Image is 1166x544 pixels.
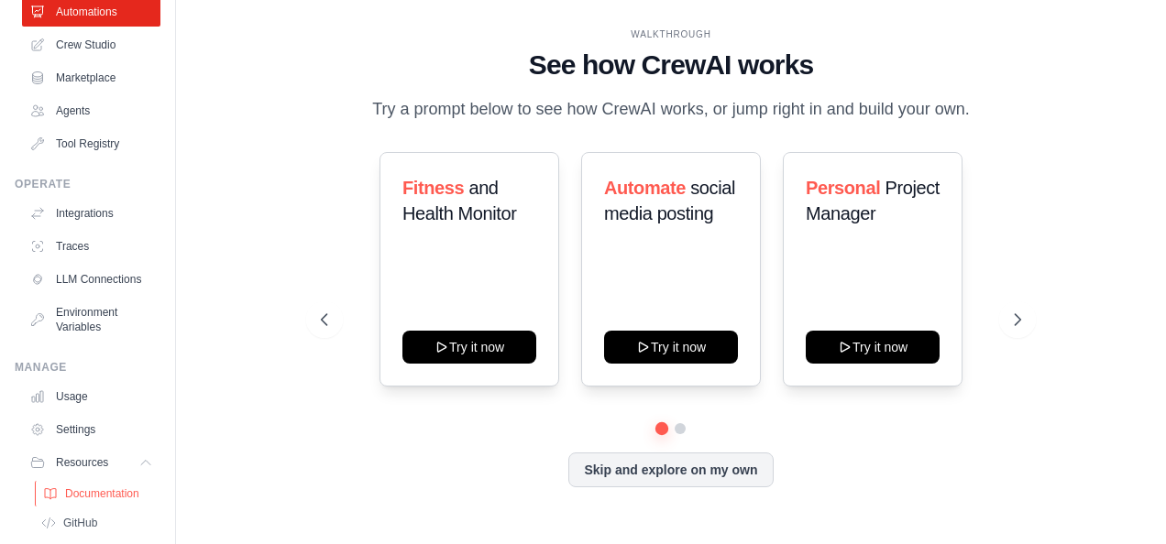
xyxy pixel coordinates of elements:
button: Try it now [604,331,738,364]
div: Operate [15,177,160,191]
a: GitHub [33,510,160,536]
span: Automate [604,178,686,198]
div: Manage [15,360,160,375]
span: Personal [806,178,880,198]
a: Documentation [35,481,162,506]
span: Resources [56,455,108,470]
a: Settings [22,415,160,444]
a: Crew Studio [22,30,160,60]
a: LLM Connections [22,265,160,294]
a: Traces [22,232,160,261]
div: WALKTHROUGH [321,27,1022,41]
span: Fitness [402,178,464,198]
iframe: Chat Widget [1074,456,1166,544]
p: Try a prompt below to see how CrewAI works, or jump right in and build your own. [363,96,979,123]
span: Documentation [65,486,139,501]
a: Marketplace [22,63,160,92]
a: Agents [22,96,160,125]
button: Resources [22,448,160,477]
a: Tool Registry [22,129,160,158]
button: Try it now [806,331,940,364]
h1: See how CrewAI works [321,49,1022,82]
button: Try it now [402,331,536,364]
a: Environment Variables [22,298,160,342]
a: Usage [22,382,160,411]
a: Integrations [22,199,160,228]
span: GitHub [63,516,97,530]
span: social media posting [604,178,735,223]
button: Skip and explore on my own [568,452,773,487]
